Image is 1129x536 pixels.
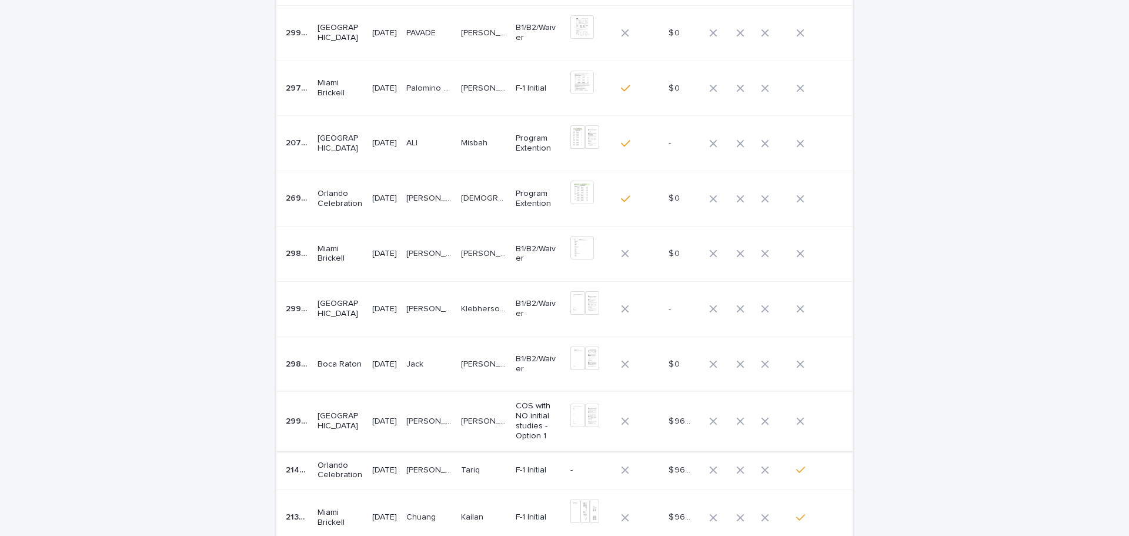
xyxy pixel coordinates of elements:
[406,81,454,94] p: Palomino Vivas
[406,26,438,38] p: PAVADE
[461,510,486,522] p: Kailan
[276,116,856,171] tr: 2079020790 [GEOGRAPHIC_DATA][DATE]ALIALI MisbahMisbah Program Extention--
[286,414,310,427] p: 29947
[669,357,682,369] p: $ 0
[461,414,509,427] p: Edwin Leonardo
[516,465,561,475] p: F-1 Initial
[669,81,682,94] p: $ 0
[669,247,682,259] p: $ 0
[516,84,561,94] p: F-1 Initial
[286,26,310,38] p: 29948
[516,512,561,522] p: F-1 Initial
[461,136,490,148] p: Misbah
[318,411,363,431] p: [GEOGRAPHIC_DATA]
[372,249,397,259] p: [DATE]
[669,136,673,148] p: -
[669,463,693,475] p: $ 960.00
[516,244,561,264] p: B1/B2/Waiver
[372,465,397,475] p: [DATE]
[516,354,561,374] p: B1/B2/Waiver
[669,191,682,204] p: $ 0
[461,302,509,314] p: Klebherson Matheus
[372,84,397,94] p: [DATE]
[516,401,561,441] p: COS with NO initial studies - Option 1
[372,359,397,369] p: [DATE]
[372,28,397,38] p: [DATE]
[286,191,310,204] p: 26960
[318,461,363,481] p: Orlando Celebration
[406,302,454,314] p: BIGAI PEIXOTO
[318,359,363,369] p: Boca Raton
[276,5,856,61] tr: 2994829948 [GEOGRAPHIC_DATA][DATE]PAVADEPAVADE [PERSON_NAME][PERSON_NAME] B1/B2/Waiver$ 0$ 0
[276,451,856,490] tr: 2140321403 Orlando Celebration[DATE][PERSON_NAME][PERSON_NAME] TariqTariq F-1 Initial-$ 960.00$ 9...
[286,81,310,94] p: 29781
[516,299,561,319] p: B1/B2/Waiver
[669,302,673,314] p: -
[318,508,363,528] p: Miami Brickell
[372,194,397,204] p: [DATE]
[318,78,363,98] p: Miami Brickell
[406,191,454,204] p: SAVASTANO NAVES
[669,414,693,427] p: $ 960.00
[286,302,310,314] p: 29946
[516,189,561,209] p: Program Extention
[516,134,561,154] p: Program Extention
[461,191,509,204] p: [DEMOGRAPHIC_DATA]
[286,463,310,475] p: 21403
[669,26,682,38] p: $ 0
[406,510,438,522] p: Chuang
[372,138,397,148] p: [DATE]
[286,357,310,369] p: 29890
[372,417,397,427] p: [DATE]
[286,510,310,522] p: 21345
[570,465,612,475] p: -
[372,512,397,522] p: [DATE]
[406,414,454,427] p: CASTELLANOS ALVAREZ
[516,23,561,43] p: B1/B2/Waiver
[286,136,310,148] p: 20790
[461,81,509,94] p: [PERSON_NAME]
[318,189,363,209] p: Orlando Celebration
[276,61,856,116] tr: 2978129781 Miami Brickell[DATE]Palomino VivasPalomino Vivas [PERSON_NAME][PERSON_NAME] F-1 Initia...
[461,357,509,369] p: Arruda Bezerra
[276,392,856,451] tr: 2994729947 [GEOGRAPHIC_DATA][DATE][PERSON_NAME][PERSON_NAME] [PERSON_NAME][PERSON_NAME] COS with ...
[276,281,856,337] tr: 2994629946 [GEOGRAPHIC_DATA][DATE][PERSON_NAME][PERSON_NAME] Klebherson MatheusKlebherson Matheus...
[461,247,509,259] p: Maria Eugenia
[406,136,420,148] p: ALI
[276,171,856,227] tr: 2696026960 Orlando Celebration[DATE][PERSON_NAME][PERSON_NAME] [DEMOGRAPHIC_DATA][DEMOGRAPHIC_DAT...
[669,510,693,522] p: $ 960.00
[372,304,397,314] p: [DATE]
[406,463,454,475] p: ALABDULWAHAB
[318,23,363,43] p: [GEOGRAPHIC_DATA]
[406,247,454,259] p: [PERSON_NAME]
[276,226,856,281] tr: 2987229872 Miami Brickell[DATE][PERSON_NAME][PERSON_NAME] [PERSON_NAME] [PERSON_NAME][PERSON_NAME...
[318,299,363,319] p: [GEOGRAPHIC_DATA]
[406,357,426,369] p: Jack
[461,26,509,38] p: [PERSON_NAME]
[461,463,482,475] p: Tariq
[276,337,856,392] tr: 2989029890 Boca Raton[DATE]JackJack [PERSON_NAME] [PERSON_NAME][PERSON_NAME] [PERSON_NAME] B1/B2/...
[318,244,363,264] p: Miami Brickell
[286,247,310,259] p: 29872
[318,134,363,154] p: [GEOGRAPHIC_DATA]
